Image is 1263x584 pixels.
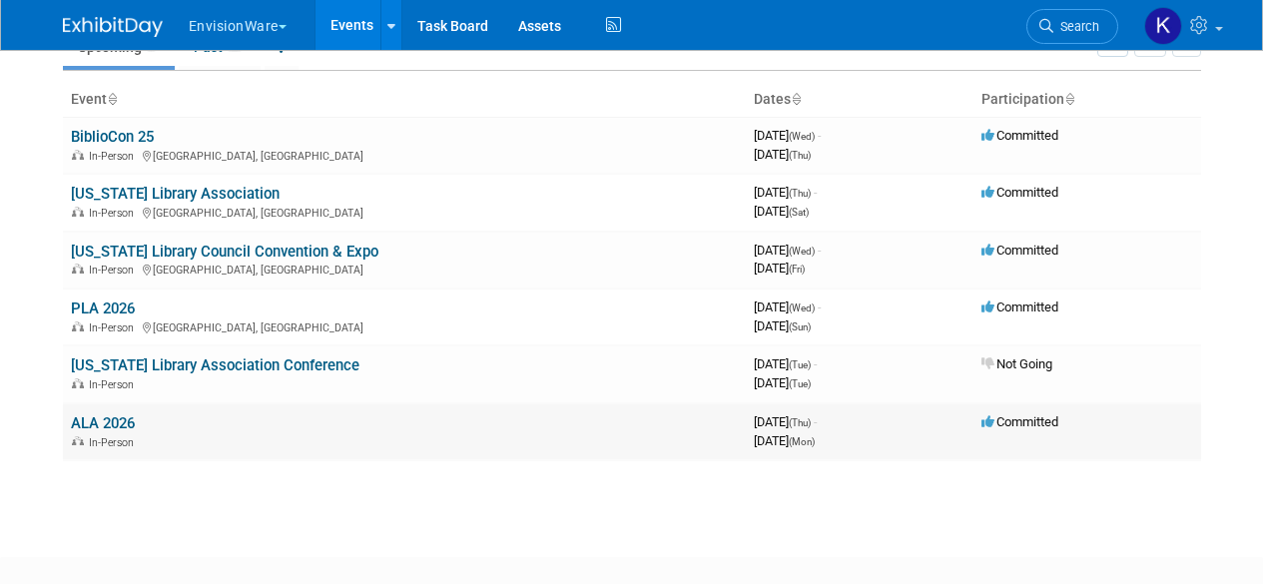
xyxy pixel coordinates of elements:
span: [DATE] [754,185,817,200]
span: (Tue) [789,378,811,389]
img: In-Person Event [72,150,84,160]
a: Sort by Event Name [107,91,117,107]
span: - [814,185,817,200]
div: [GEOGRAPHIC_DATA], [GEOGRAPHIC_DATA] [71,318,738,334]
span: In-Person [89,207,140,220]
div: [GEOGRAPHIC_DATA], [GEOGRAPHIC_DATA] [71,261,738,277]
span: Search [1053,19,1099,34]
span: Not Going [981,356,1052,371]
span: [DATE] [754,243,821,258]
a: ALA 2026 [71,414,135,432]
img: In-Person Event [72,264,84,274]
th: Participation [973,83,1201,117]
span: In-Person [89,150,140,163]
span: (Thu) [789,188,811,199]
span: In-Person [89,321,140,334]
div: [GEOGRAPHIC_DATA], [GEOGRAPHIC_DATA] [71,204,738,220]
span: [DATE] [754,414,817,429]
span: (Thu) [789,150,811,161]
span: [DATE] [754,318,811,333]
div: [GEOGRAPHIC_DATA], [GEOGRAPHIC_DATA] [71,147,738,163]
span: [DATE] [754,299,821,314]
span: (Tue) [789,359,811,370]
img: In-Person Event [72,207,84,217]
a: Sort by Start Date [791,91,801,107]
th: Event [63,83,746,117]
img: In-Person Event [72,321,84,331]
span: In-Person [89,436,140,449]
span: (Wed) [789,131,815,142]
a: [US_STATE] Library Association Conference [71,356,359,374]
span: [DATE] [754,261,805,276]
span: Committed [981,128,1058,143]
span: [DATE] [754,147,811,162]
img: In-Person Event [72,436,84,446]
span: (Sat) [789,207,809,218]
span: - [814,414,817,429]
span: Committed [981,243,1058,258]
a: Search [1026,9,1118,44]
a: Sort by Participation Type [1064,91,1074,107]
img: Kathryn Spier-Miller [1144,7,1182,45]
a: [US_STATE] Library Association [71,185,280,203]
span: Committed [981,414,1058,429]
span: In-Person [89,264,140,277]
span: (Thu) [789,417,811,428]
span: - [818,243,821,258]
span: (Fri) [789,264,805,275]
span: In-Person [89,378,140,391]
span: (Sun) [789,321,811,332]
span: - [818,299,821,314]
span: (Wed) [789,246,815,257]
a: PLA 2026 [71,299,135,317]
img: In-Person Event [72,378,84,388]
span: [DATE] [754,433,815,448]
a: BiblioCon 25 [71,128,154,146]
span: [DATE] [754,204,809,219]
span: [DATE] [754,375,811,390]
span: [DATE] [754,128,821,143]
span: (Wed) [789,302,815,313]
a: [US_STATE] Library Council Convention & Expo [71,243,378,261]
span: - [814,356,817,371]
span: Committed [981,185,1058,200]
th: Dates [746,83,973,117]
img: ExhibitDay [63,17,163,37]
span: Committed [981,299,1058,314]
span: - [818,128,821,143]
span: (Mon) [789,436,815,447]
span: [DATE] [754,356,817,371]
